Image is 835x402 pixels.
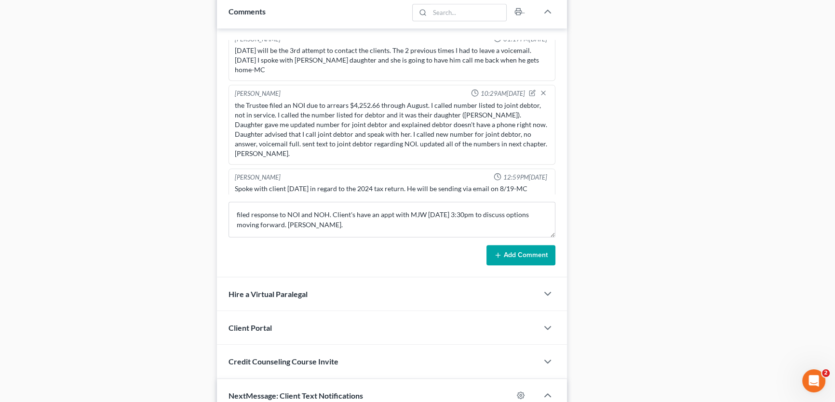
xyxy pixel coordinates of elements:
[229,289,308,298] span: Hire a Virtual Paralegal
[235,46,549,75] div: [DATE] will be the 3rd attempt to contact the clients. The 2 previous times I had to leave a voic...
[486,245,555,265] button: Add Comment
[430,4,506,21] input: Search...
[229,357,338,366] span: Credit Counseling Course Invite
[235,101,549,158] div: the Trustee filed an NOI due to arrears $4,252.66 through August. I called number listed to joint...
[235,184,549,194] div: Spoke with client [DATE] in regard to the 2024 tax return. He will be sending via email on 8/19-MC
[235,173,281,182] div: [PERSON_NAME]
[229,323,272,332] span: Client Portal
[229,7,266,16] span: Comments
[235,89,281,99] div: [PERSON_NAME]
[503,173,547,182] span: 12:59PM[DATE]
[229,391,363,400] span: NextMessage: Client Text Notifications
[802,369,825,392] iframe: Intercom live chat
[822,369,830,377] span: 2
[481,89,525,98] span: 10:29AM[DATE]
